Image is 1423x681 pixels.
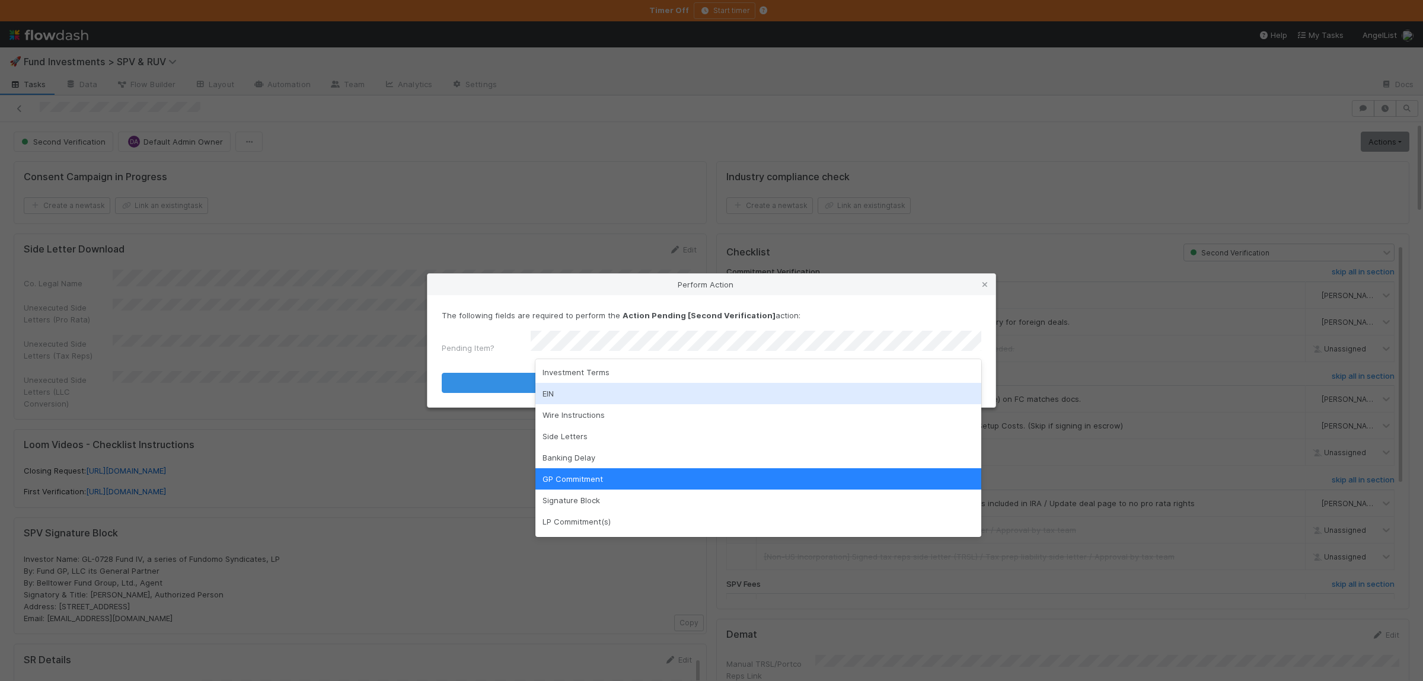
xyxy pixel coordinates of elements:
div: Investment Terms [535,362,981,383]
button: Action Pending [Second Verification] [442,373,981,393]
div: Master Partnership [535,532,981,554]
div: Side Letters [535,426,981,447]
div: Perform Action [427,274,996,295]
div: EIN [535,383,981,404]
label: Pending Item? [442,342,494,354]
div: Signature Block [535,490,981,511]
strong: Action Pending [Second Verification] [623,311,776,320]
div: LP Commitment(s) [535,511,981,532]
div: Wire Instructions [535,404,981,426]
div: Banking Delay [535,447,981,468]
p: The following fields are required to perform the action: [442,309,981,321]
div: GP Commitment [535,468,981,490]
